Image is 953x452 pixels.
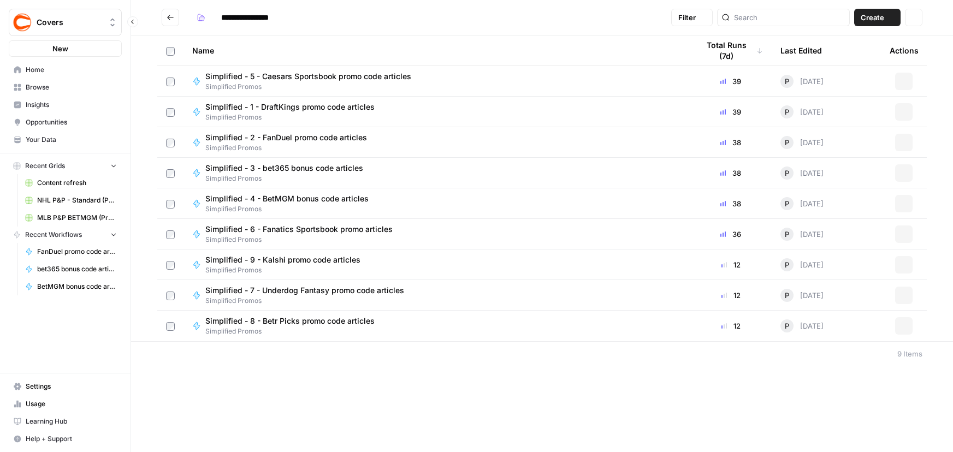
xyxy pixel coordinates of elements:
span: Insights [26,100,117,110]
a: NHL P&P - Standard (Production) Grid [20,192,122,209]
button: Filter [671,9,713,26]
a: Insights [9,96,122,114]
span: Simplified Promos [205,112,383,122]
span: Learning Hub [26,417,117,426]
span: Simplified - 4 - BetMGM bonus code articles [205,193,369,204]
div: Last Edited [780,35,822,66]
div: 12 [699,290,763,301]
span: Home [26,65,117,75]
a: Simplified - 6 - Fanatics Sportsbook promo articlesSimplified Promos [192,224,681,245]
a: Browse [9,79,122,96]
span: Your Data [26,135,117,145]
div: 9 Items [897,348,922,359]
div: 39 [699,106,763,117]
div: [DATE] [780,319,824,332]
a: Simplified - 9 - Kalshi promo code articlesSimplified Promos [192,254,681,275]
button: Create [854,9,901,26]
span: MLB P&P BETMGM (Production) Grid (3) [37,213,117,223]
a: Content refresh [20,174,122,192]
span: P [785,320,789,331]
span: Simplified Promos [205,235,401,245]
span: Recent Grids [25,161,65,171]
div: Name [192,35,681,66]
span: Simplified - 8 - Betr Picks promo code articles [205,316,375,326]
a: Simplified - 7 - Underdog Fantasy promo code articlesSimplified Promos [192,285,681,306]
span: BetMGM bonus code article [37,282,117,292]
span: Simplified Promos [205,204,377,214]
span: Simplified - 2 - FanDuel promo code articles [205,132,367,143]
a: Simplified - 3 - bet365 bonus code articlesSimplified Promos [192,163,681,183]
span: Covers [37,17,103,28]
span: Filter [678,12,696,23]
span: P [785,229,789,240]
a: Simplified - 5 - Caesars Sportsbook promo code articlesSimplified Promos [192,71,681,92]
span: Simplified - 1 - DraftKings promo code articles [205,102,375,112]
span: Usage [26,399,117,409]
span: Browse [26,82,117,92]
a: Simplified - 8 - Betr Picks promo code articlesSimplified Promos [192,316,681,336]
a: BetMGM bonus code article [20,278,122,295]
div: 38 [699,168,763,179]
div: [DATE] [780,75,824,88]
span: Simplified - 5 - Caesars Sportsbook promo code articles [205,71,411,82]
button: Go back [162,9,179,26]
span: P [785,259,789,270]
span: FanDuel promo code article [37,247,117,257]
span: Simplified - 3 - bet365 bonus code articles [205,163,363,174]
div: [DATE] [780,136,824,149]
span: New [52,43,68,54]
button: Recent Grids [9,158,122,174]
span: Simplified - 9 - Kalshi promo code articles [205,254,360,265]
div: [DATE] [780,228,824,241]
div: [DATE] [780,289,824,302]
a: Settings [9,378,122,395]
span: P [785,168,789,179]
div: [DATE] [780,166,824,180]
button: Workspace: Covers [9,9,122,36]
div: Total Runs (7d) [699,35,763,66]
span: Simplified Promos [205,143,376,153]
span: bet365 bonus code article [37,264,117,274]
div: 39 [699,76,763,87]
div: 38 [699,198,763,209]
a: Simplified - 2 - FanDuel promo code articlesSimplified Promos [192,132,681,153]
img: Covers Logo [13,13,32,32]
span: P [785,106,789,117]
span: Simplified Promos [205,326,383,336]
div: [DATE] [780,258,824,271]
span: P [785,198,789,209]
a: MLB P&P BETMGM (Production) Grid (3) [20,209,122,227]
span: Simplified Promos [205,296,413,306]
span: Create [861,12,884,23]
div: 36 [699,229,763,240]
button: Help + Support [9,430,122,448]
a: FanDuel promo code article [20,243,122,260]
span: NHL P&P - Standard (Production) Grid [37,195,117,205]
button: New [9,40,122,57]
a: Learning Hub [9,413,122,430]
div: [DATE] [780,197,824,210]
a: Usage [9,395,122,413]
span: Help + Support [26,434,117,444]
span: Simplified Promos [205,174,372,183]
button: Recent Workflows [9,227,122,243]
span: Opportunities [26,117,117,127]
a: Your Data [9,131,122,148]
span: P [785,290,789,301]
a: bet365 bonus code article [20,260,122,278]
a: Simplified - 4 - BetMGM bonus code articlesSimplified Promos [192,193,681,214]
span: Simplified Promos [205,265,369,275]
div: 38 [699,137,763,148]
span: Simplified - 6 - Fanatics Sportsbook promo articles [205,224,393,235]
a: Home [9,61,122,79]
span: Simplified Promos [205,82,420,92]
span: Content refresh [37,178,117,188]
span: P [785,137,789,148]
div: [DATE] [780,105,824,118]
div: 12 [699,259,763,270]
input: Search [734,12,845,23]
a: Opportunities [9,114,122,131]
span: Simplified - 7 - Underdog Fantasy promo code articles [205,285,404,296]
div: Actions [890,35,919,66]
span: Settings [26,382,117,391]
